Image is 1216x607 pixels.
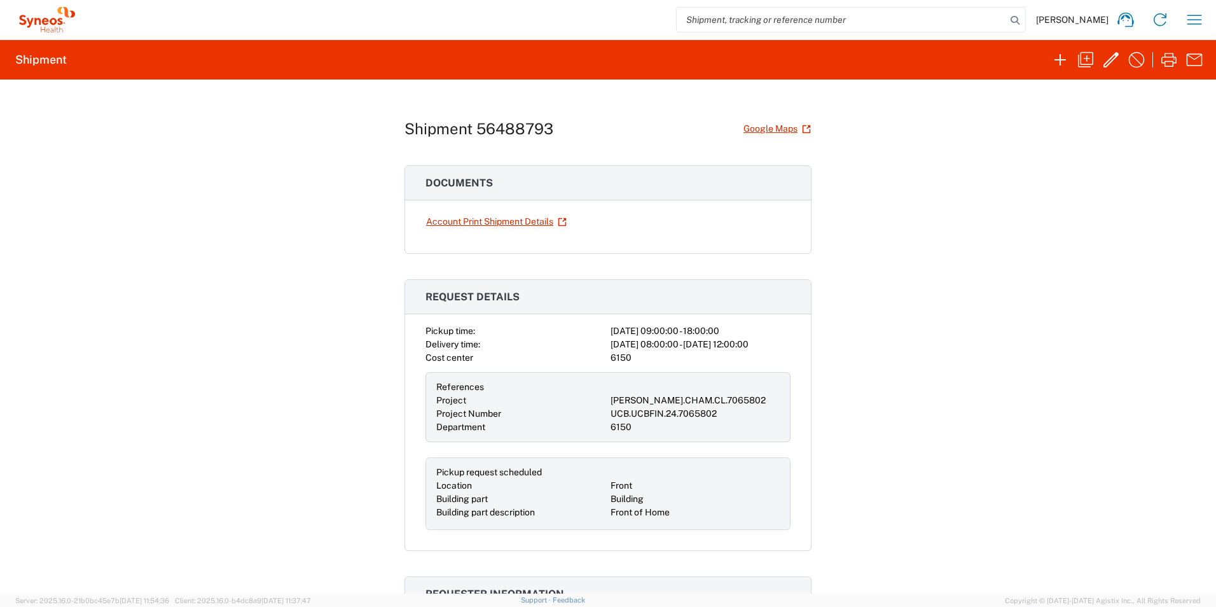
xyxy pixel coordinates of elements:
[611,351,791,365] div: 6150
[436,507,535,517] span: Building part description
[261,597,311,604] span: [DATE] 11:37:47
[425,177,493,189] span: Documents
[425,211,567,233] a: Account Print Shipment Details
[175,597,311,604] span: Client: 2025.16.0-b4dc8a9
[611,394,780,407] div: [PERSON_NAME].CHAM.CL.7065802
[1005,595,1201,606] span: Copyright © [DATE]-[DATE] Agistix Inc., All Rights Reserved
[436,421,605,434] div: Department
[436,407,605,421] div: Project Number
[15,597,169,604] span: Server: 2025.16.0-21b0bc45e7b
[425,291,520,303] span: Request details
[677,8,1006,32] input: Shipment, tracking or reference number
[425,352,473,363] span: Cost center
[743,118,812,140] a: Google Maps
[425,339,480,349] span: Delivery time:
[611,324,791,338] div: [DATE] 09:00:00 - 18:00:00
[611,421,780,434] div: 6150
[611,506,780,519] div: Front of Home
[15,52,67,67] h2: Shipment
[425,326,475,336] span: Pickup time:
[425,588,564,600] span: Requester information
[611,338,791,351] div: [DATE] 08:00:00 - [DATE] 12:00:00
[436,394,605,407] div: Project
[404,120,553,138] h1: Shipment 56488793
[611,494,644,504] span: Building
[1036,14,1109,25] span: [PERSON_NAME]
[611,480,632,491] span: Front
[436,467,542,477] span: Pickup request scheduled
[436,494,488,504] span: Building part
[521,596,553,604] a: Support
[553,596,585,604] a: Feedback
[120,597,169,604] span: [DATE] 11:54:36
[436,382,484,392] span: References
[611,407,780,421] div: UCB.UCBFIN.24.7065802
[436,480,472,491] span: Location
